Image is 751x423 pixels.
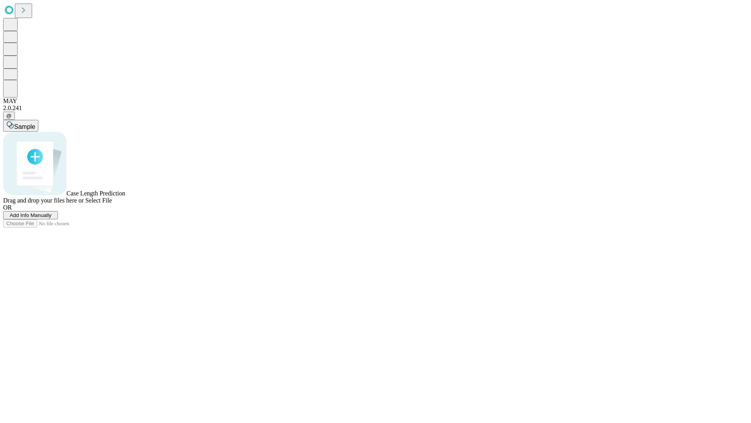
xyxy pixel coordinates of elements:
button: @ [3,112,15,120]
span: Case Length Prediction [66,190,125,197]
button: Add Info Manually [3,211,58,219]
button: Sample [3,120,38,132]
div: 2.0.241 [3,105,748,112]
div: MAY [3,98,748,105]
span: Add Info Manually [10,212,52,218]
span: Select File [85,197,112,204]
span: Sample [14,123,35,130]
span: @ [6,113,12,119]
span: OR [3,204,12,211]
span: Drag and drop your files here or [3,197,84,204]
